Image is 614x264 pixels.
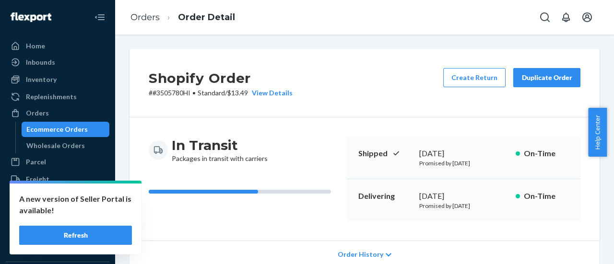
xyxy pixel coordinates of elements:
[588,108,607,157] button: Help Center
[19,193,132,216] p: A new version of Seller Portal is available!
[198,89,225,97] span: Standard
[358,191,412,202] p: Delivering
[535,8,555,27] button: Open Search Box
[26,75,57,84] div: Inventory
[26,157,46,167] div: Parcel
[6,221,109,237] a: Reporting
[6,188,109,203] a: Prep
[6,154,109,170] a: Parcel
[123,3,243,32] ol: breadcrumbs
[524,148,569,159] p: On-Time
[248,88,293,98] button: View Details
[419,159,508,167] p: Promised by [DATE]
[521,73,572,82] div: Duplicate Order
[172,137,268,163] div: Packages in transit with carriers
[22,138,110,153] a: Wholesale Orders
[19,226,132,245] button: Refresh
[358,148,412,159] p: Shipped
[6,38,109,54] a: Home
[6,172,109,187] a: Freight
[6,89,109,104] a: Replenishments
[556,8,576,27] button: Open notifications
[6,72,109,87] a: Inventory
[26,174,49,184] div: Freight
[524,191,569,202] p: On-Time
[6,204,109,219] a: Returns
[172,137,268,154] h3: In Transit
[26,141,85,150] div: Wholesale Orders
[6,105,109,121] a: Orders
[26,92,77,102] div: Replenishments
[6,239,109,254] a: Billing
[130,12,160,23] a: Orders
[149,68,293,88] h2: Shopify Order
[338,250,383,259] span: Order History
[419,191,508,202] div: [DATE]
[192,89,196,97] span: •
[419,202,508,210] p: Promised by [DATE]
[6,55,109,70] a: Inbounds
[419,148,508,159] div: [DATE]
[22,122,110,137] a: Ecommerce Orders
[443,68,506,87] button: Create Return
[11,12,51,22] img: Flexport logo
[178,12,235,23] a: Order Detail
[26,108,49,118] div: Orders
[513,68,580,87] button: Duplicate Order
[90,8,109,27] button: Close Navigation
[26,125,88,134] div: Ecommerce Orders
[149,88,293,98] p: # #3505780HI / $13.49
[26,57,55,67] div: Inbounds
[578,8,597,27] button: Open account menu
[26,41,45,51] div: Home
